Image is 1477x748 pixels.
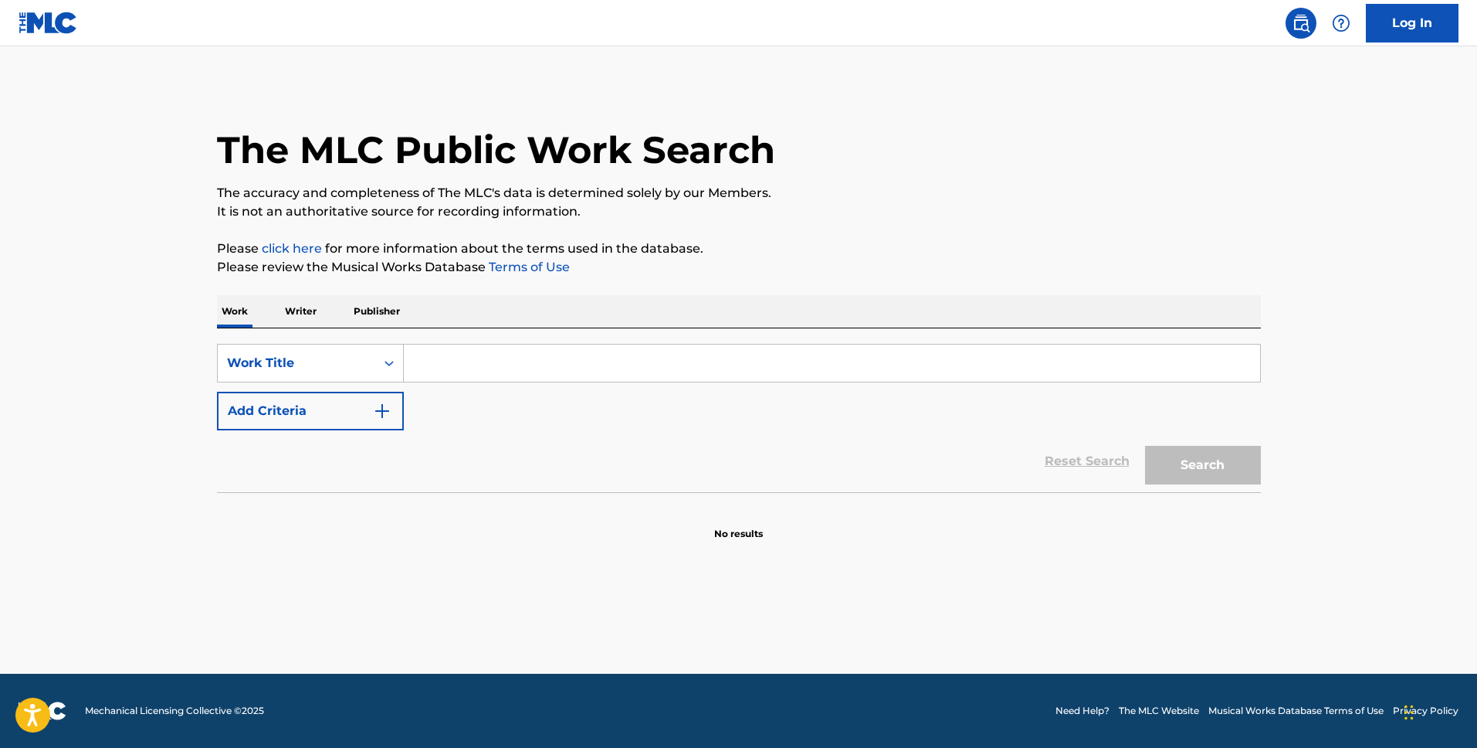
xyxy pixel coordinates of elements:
p: It is not an authoritative source for recording information. [217,202,1261,221]
p: Work [217,295,252,328]
a: Musical Works Database Terms of Use [1208,704,1384,718]
a: Public Search [1286,8,1316,39]
p: Writer [280,295,321,328]
a: Privacy Policy [1393,704,1458,718]
h1: The MLC Public Work Search [217,127,775,173]
img: 9d2ae6d4665cec9f34b9.svg [373,402,391,420]
a: Terms of Use [486,260,570,274]
div: Work Title [227,354,366,372]
span: Mechanical Licensing Collective © 2025 [85,704,264,718]
a: click here [262,241,322,256]
form: Search Form [217,344,1261,492]
img: help [1332,14,1350,32]
a: Log In [1366,4,1458,42]
a: Need Help? [1055,704,1109,718]
img: MLC Logo [19,12,78,34]
img: search [1292,14,1310,32]
a: The MLC Website [1119,704,1199,718]
p: The accuracy and completeness of The MLC's data is determined solely by our Members. [217,184,1261,202]
div: Help [1326,8,1357,39]
img: logo [19,702,66,720]
p: No results [714,508,763,541]
p: Publisher [349,295,405,328]
p: Please review the Musical Works Database [217,258,1261,277]
iframe: Chat Widget [1400,674,1477,748]
div: Drag [1404,689,1414,736]
button: Add Criteria [217,392,404,430]
p: Please for more information about the terms used in the database. [217,240,1261,258]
